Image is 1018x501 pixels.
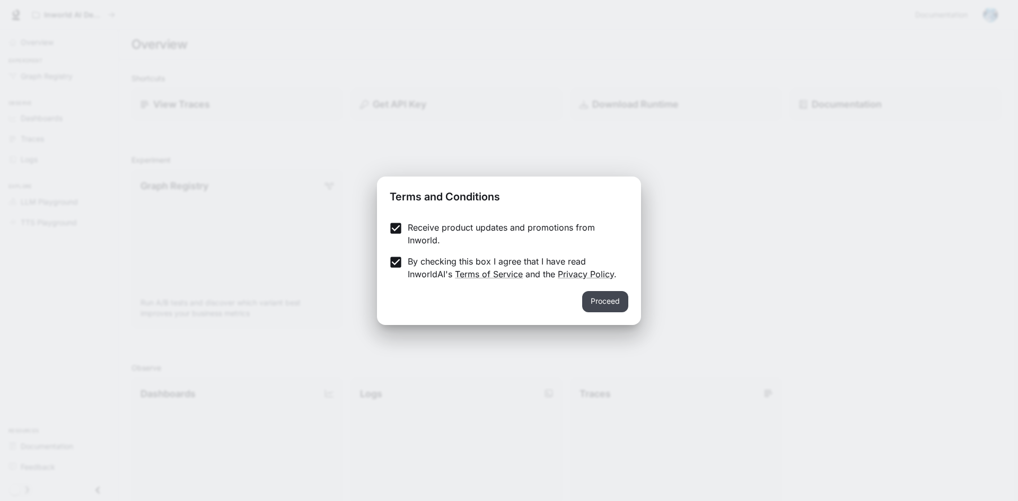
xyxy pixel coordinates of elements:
p: By checking this box I agree that I have read InworldAI's and the . [408,255,620,280]
a: Privacy Policy [558,269,614,279]
p: Receive product updates and promotions from Inworld. [408,221,620,247]
h2: Terms and Conditions [377,177,641,213]
a: Terms of Service [455,269,523,279]
button: Proceed [582,291,628,312]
